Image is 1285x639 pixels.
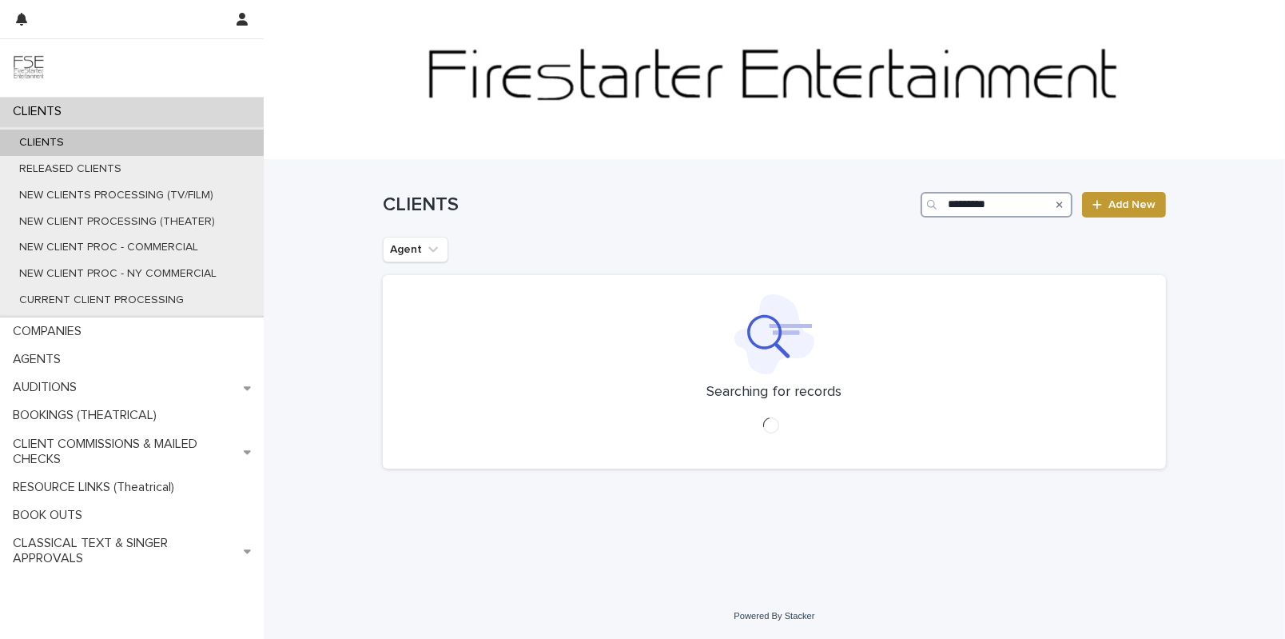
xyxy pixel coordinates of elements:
[6,480,187,495] p: RESOURCE LINKS (Theatrical)
[383,237,448,262] button: Agent
[6,267,229,281] p: NEW CLIENT PROC - NY COMMERCIAL
[6,241,211,254] p: NEW CLIENT PROC - COMMERCIAL
[6,104,74,119] p: CLIENTS
[6,294,197,307] p: CURRENT CLIENT PROCESSING
[6,136,77,150] p: CLIENTS
[6,189,226,202] p: NEW CLIENTS PROCESSING (TV/FILM)
[1108,199,1156,210] span: Add New
[383,194,914,217] h1: CLIENTS
[13,52,45,84] img: 9JgRvJ3ETPGCJDhvPVA5
[6,437,244,467] p: CLIENT COMMISSIONS & MAILED CHECKS
[6,508,95,523] p: BOOK OUTS
[921,192,1072,218] input: Search
[6,352,74,367] p: AGENTS
[6,408,169,423] p: BOOKINGS (THEATRICAL)
[6,162,134,176] p: RELEASED CLIENTS
[707,384,842,401] p: Searching for records
[6,215,228,229] p: NEW CLIENT PROCESSING (THEATER)
[734,611,814,621] a: Powered By Stacker
[6,380,90,395] p: AUDITIONS
[1082,192,1166,218] a: Add New
[6,536,244,566] p: CLASSICAL TEXT & SINGER APPROVALS
[6,324,94,339] p: COMPANIES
